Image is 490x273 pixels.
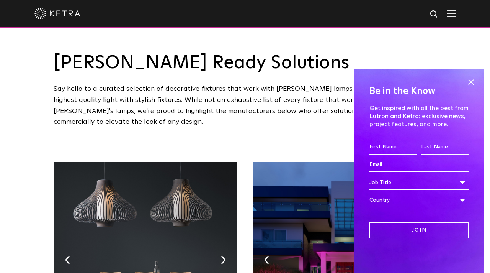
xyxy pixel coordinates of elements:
[34,8,80,19] img: ketra-logo-2019-white
[369,158,469,172] input: Email
[369,222,469,238] input: Join
[369,140,417,155] input: First Name
[54,54,436,72] h3: [PERSON_NAME] Ready Solutions
[369,193,469,207] div: Country
[447,10,456,17] img: Hamburger%20Nav.svg
[369,175,469,190] div: Job Title
[369,84,469,99] h4: Be in the Know
[369,104,469,128] p: Get inspired with all the best from Lutron and Ketra: exclusive news, project features, and more.
[54,84,436,128] div: Say hello to a curated selection of decorative fixtures that work with [PERSON_NAME] lamps to bri...
[430,10,439,19] img: search icon
[221,256,226,264] img: arrow-right-black.svg
[264,256,269,264] img: arrow-left-black.svg
[65,256,70,264] img: arrow-left-black.svg
[421,140,469,155] input: Last Name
